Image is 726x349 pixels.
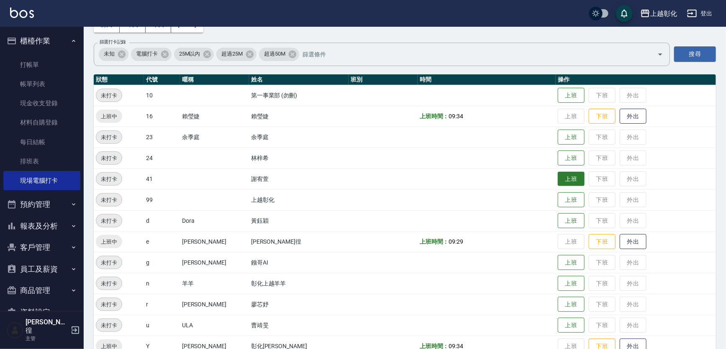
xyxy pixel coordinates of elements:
[3,301,80,323] button: 資料設定
[10,8,34,18] img: Logo
[249,315,349,336] td: 曹靖旻
[558,192,585,208] button: 上班
[131,50,163,58] span: 電腦打卡
[144,127,180,148] td: 23
[637,5,680,22] button: 上越彰化
[216,50,248,58] span: 超過25M
[144,106,180,127] td: 16
[558,150,585,166] button: 上班
[144,148,180,168] td: 24
[589,234,616,250] button: 下班
[3,258,80,280] button: 員工及薪資
[180,315,249,336] td: ULA
[249,168,349,189] td: 謝宥萱
[131,48,172,61] div: 電腦打卡
[3,237,80,258] button: 客戶管理
[558,255,585,270] button: 上班
[349,74,418,85] th: 班別
[249,148,349,168] td: 林梓希
[674,46,716,62] button: 搜尋
[558,130,585,145] button: 上班
[180,106,249,127] td: 賴瑩婕
[558,318,585,333] button: 上班
[3,30,80,52] button: 櫃檯作業
[144,273,180,294] td: n
[96,91,122,100] span: 未打卡
[558,213,585,229] button: 上班
[96,196,122,204] span: 未打卡
[96,321,122,330] span: 未打卡
[94,74,144,85] th: 狀態
[558,172,585,186] button: 上班
[620,234,646,250] button: 外出
[3,113,80,132] a: 材料自購登錄
[3,94,80,113] a: 現金收支登錄
[144,85,180,106] td: 10
[449,113,464,120] span: 09:34
[96,154,122,163] span: 未打卡
[684,6,716,21] button: 登出
[144,74,180,85] th: 代號
[144,189,180,210] td: 99
[249,231,349,252] td: [PERSON_NAME]徨
[144,315,180,336] td: u
[418,74,556,85] th: 時間
[558,297,585,312] button: 上班
[616,5,633,22] button: save
[180,210,249,231] td: Dora
[174,50,205,58] span: 25M以內
[144,231,180,252] td: e
[96,133,122,142] span: 未打卡
[259,48,299,61] div: 超過50M
[26,318,68,335] h5: [PERSON_NAME]徨
[650,8,677,19] div: 上越彰化
[3,215,80,237] button: 報表及分析
[558,88,585,103] button: 上班
[99,50,120,58] span: 未知
[144,252,180,273] td: g
[180,74,249,85] th: 暱稱
[96,175,122,183] span: 未打卡
[249,210,349,231] td: 黃鈺穎
[249,106,349,127] td: 賴瑩婕
[96,217,122,225] span: 未打卡
[249,294,349,315] td: 廖芯妤
[249,85,349,106] td: 第一事業部 (勿刪)
[180,294,249,315] td: [PERSON_NAME]
[249,127,349,148] td: 余季庭
[3,280,80,301] button: 商品管理
[449,238,464,245] span: 09:29
[3,152,80,171] a: 排班表
[556,74,716,85] th: 操作
[249,74,349,85] th: 姓名
[174,48,214,61] div: 25M以內
[96,279,122,288] span: 未打卡
[216,48,257,61] div: 超過25M
[96,237,122,246] span: 上班中
[100,39,126,45] label: 篩選打卡記錄
[99,48,128,61] div: 未知
[96,300,122,309] span: 未打卡
[180,252,249,273] td: [PERSON_NAME]
[259,50,290,58] span: 超過50M
[96,112,122,121] span: 上班中
[180,273,249,294] td: 羊羊
[300,47,643,61] input: 篩選條件
[144,210,180,231] td: d
[26,335,68,342] p: 主管
[654,48,667,61] button: Open
[249,252,349,273] td: 鏹哥AI
[3,171,80,190] a: 現場電腦打卡
[420,238,449,245] b: 上班時間：
[180,231,249,252] td: [PERSON_NAME]
[7,322,23,339] img: Person
[144,294,180,315] td: r
[3,194,80,215] button: 預約管理
[3,132,80,152] a: 每日結帳
[249,273,349,294] td: 彰化上越羊羊
[3,55,80,74] a: 打帳單
[3,74,80,94] a: 帳單列表
[420,113,449,120] b: 上班時間：
[96,258,122,267] span: 未打卡
[558,276,585,291] button: 上班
